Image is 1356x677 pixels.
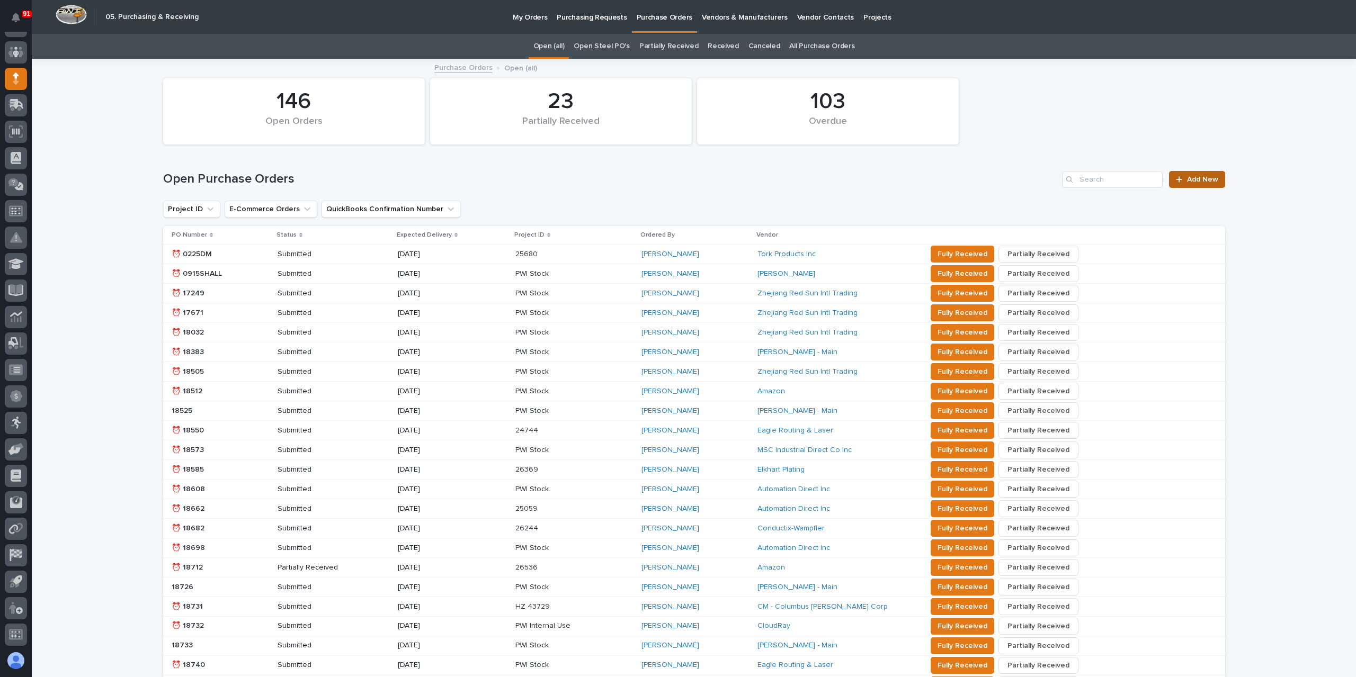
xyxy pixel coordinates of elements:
[163,362,1225,382] tr: ⏰ 18505Submitted[DATE]PWI Stock[PERSON_NAME] Zhejiang Red Sun Intl Trading Fully ReceivedPartiall...
[398,465,486,474] p: [DATE]
[278,289,366,298] p: Submitted
[641,563,699,572] a: [PERSON_NAME]
[789,34,854,59] a: All Purchase Orders
[163,201,220,218] button: Project ID
[181,88,407,115] div: 146
[163,557,1225,577] tr: ⏰ 18712Partially Received[DATE]26536[PERSON_NAME] Amazon Fully ReceivedPartially Received
[515,426,604,435] p: 24744
[278,563,366,572] p: Partially Received
[998,265,1078,282] button: Partially Received
[1007,365,1069,378] span: Partially Received
[1007,287,1069,300] span: Partially Received
[931,657,994,674] button: Fully Received
[278,465,366,474] p: Submitted
[998,579,1078,595] button: Partially Received
[931,422,994,439] button: Fully Received
[514,229,545,241] p: Project ID
[1007,248,1069,260] span: Partially Received
[715,116,941,138] div: Overdue
[938,522,987,535] span: Fully Received
[163,499,1225,518] tr: ⏰ 18662Submitted[DATE]25059[PERSON_NAME] Automation Direct Inc Fully ReceivedPartially Received
[515,661,604,670] p: PWI Stock
[641,544,699,553] a: [PERSON_NAME]
[172,563,260,572] p: ⏰ 18712
[641,407,699,416] a: [PERSON_NAME]
[938,639,987,652] span: Fully Received
[515,367,604,376] p: PWI Stock
[278,485,366,494] p: Submitted
[715,88,941,115] div: 103
[163,616,1225,636] tr: ⏰ 18732Submitted[DATE]PWI Internal Use[PERSON_NAME] CloudRay Fully ReceivedPartially Received
[641,504,699,513] a: [PERSON_NAME]
[641,583,699,592] a: [PERSON_NAME]
[641,309,699,318] a: [PERSON_NAME]
[163,303,1225,323] tr: ⏰ 17671Submitted[DATE]PWI Stock[PERSON_NAME] Zhejiang Red Sun Intl Trading Fully ReceivedPartiall...
[398,504,486,513] p: [DATE]
[448,88,674,115] div: 23
[398,289,486,298] p: [DATE]
[398,269,486,278] p: [DATE]
[998,461,1078,478] button: Partially Received
[163,264,1225,284] tr: ⏰ 0915SHALLSubmitted[DATE]PWI Stock[PERSON_NAME] [PERSON_NAME] Fully ReceivedPartially Received
[172,602,260,611] p: ⏰ 18731
[757,309,858,318] a: Zhejiang Red Sun Intl Trading
[757,544,830,553] a: Automation Direct Inc
[278,504,366,513] p: Submitted
[163,460,1225,480] tr: ⏰ 18585Submitted[DATE]26369[PERSON_NAME] Elkhart Plating Fully ReceivedPartially Received
[757,348,837,357] a: [PERSON_NAME] - Main
[931,618,994,635] button: Fully Received
[163,597,1225,616] tr: ⏰ 18731Submitted[DATE]HZ 43729[PERSON_NAME] CM - Columbus [PERSON_NAME] Corp Fully ReceivedPartia...
[278,407,366,416] p: Submitted
[931,481,994,498] button: Fully Received
[998,637,1078,654] button: Partially Received
[172,641,260,650] p: 18733
[515,250,604,259] p: 25680
[515,387,604,396] p: PWI Stock
[1007,600,1069,613] span: Partially Received
[515,465,604,474] p: 26369
[1169,171,1225,188] a: Add New
[1007,561,1069,574] span: Partially Received
[998,344,1078,360] button: Partially Received
[163,245,1225,264] tr: ⏰ 0225DMSubmitted[DATE]25680[PERSON_NAME] Tork Products Inc Fully ReceivedPartially Received
[641,269,699,278] a: [PERSON_NAME]
[278,446,366,455] p: Submitted
[757,250,816,259] a: Tork Products Inc
[278,583,366,592] p: Submitted
[998,481,1078,498] button: Partially Received
[757,563,785,572] a: Amazon
[172,387,260,396] p: ⏰ 18512
[757,583,837,592] a: [PERSON_NAME] - Main
[398,544,486,553] p: [DATE]
[998,539,1078,556] button: Partially Received
[172,289,260,298] p: ⏰ 17249
[641,621,699,630] a: [PERSON_NAME]
[398,583,486,592] p: [DATE]
[172,309,260,318] p: ⏰ 17671
[938,424,987,437] span: Fully Received
[931,344,994,360] button: Fully Received
[5,6,27,29] button: Notifications
[641,661,699,670] a: [PERSON_NAME]
[398,309,486,318] p: [DATE]
[172,328,260,337] p: ⏰ 18032
[398,407,486,416] p: [DATE]
[1007,639,1069,652] span: Partially Received
[641,446,699,455] a: [PERSON_NAME]
[172,367,260,376] p: ⏰ 18505
[757,641,837,650] a: [PERSON_NAME] - Main
[1007,581,1069,593] span: Partially Received
[163,577,1225,597] tr: 18726Submitted[DATE]PWI Stock[PERSON_NAME] [PERSON_NAME] - Main Fully ReceivedPartially Received
[1007,385,1069,398] span: Partially Received
[574,34,629,59] a: Open Steel PO's
[998,618,1078,635] button: Partially Received
[398,524,486,533] p: [DATE]
[1007,659,1069,672] span: Partially Received
[322,201,461,218] button: QuickBooks Confirmation Number
[757,485,830,494] a: Automation Direct Inc
[998,285,1078,302] button: Partially Received
[278,269,366,278] p: Submitted
[998,657,1078,674] button: Partially Received
[938,444,987,456] span: Fully Received
[998,422,1078,439] button: Partially Received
